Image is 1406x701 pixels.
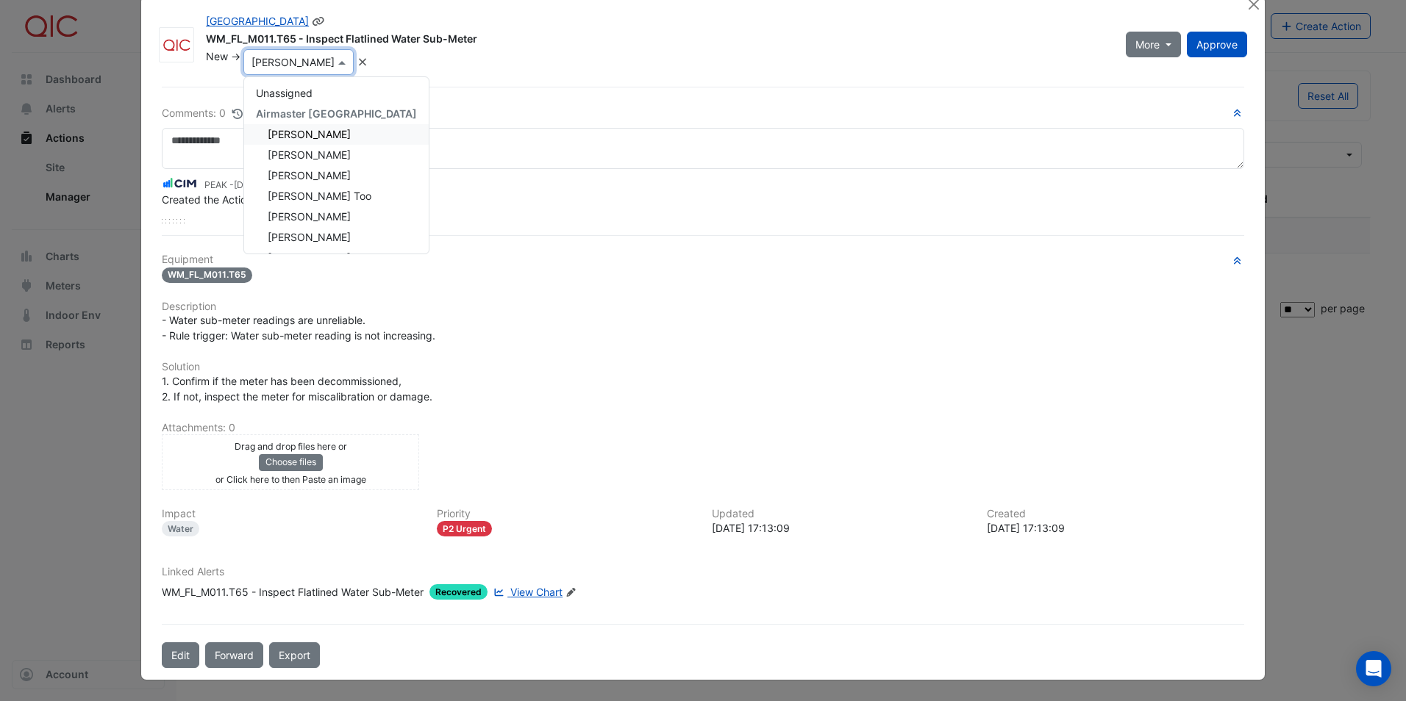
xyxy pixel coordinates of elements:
[162,521,199,536] div: Water
[712,520,969,536] div: [DATE] 17:13:09
[162,584,424,600] div: WM_FL_M011.T65 - Inspect Flatlined Water Sub-Meter
[1196,38,1238,51] span: Approve
[268,251,351,264] span: [PERSON_NAME]
[259,454,323,470] button: Choose files
[235,441,347,452] small: Drag and drop files here or
[162,254,1244,266] h6: Equipment
[312,15,325,27] span: Copy link to clipboard
[162,301,1244,313] h6: Description
[490,584,563,600] a: View Chart
[269,642,320,668] a: Export
[268,210,351,223] span: [PERSON_NAME]
[162,361,1244,373] h6: Solution
[987,520,1244,536] div: [DATE] 17:13:09
[162,105,307,122] div: Comments: 0
[162,193,252,206] span: Created the Action
[1187,32,1247,57] button: Approve
[268,128,351,140] span: [PERSON_NAME]
[206,32,1108,49] div: WM_FL_M011.T65 - Inspect Flatlined Water Sub-Meter
[256,107,417,120] span: Airmaster [GEOGRAPHIC_DATA]
[987,508,1244,520] h6: Created
[1126,32,1181,57] button: More
[232,105,307,122] button: Hide Activity
[1356,651,1391,686] div: Open Intercom Messenger
[162,267,252,283] span: WM_FL_M011.T65
[712,508,969,520] h6: Updated
[206,50,228,62] span: New
[437,521,492,536] div: P2 Urgent
[162,176,199,192] img: CIM
[234,179,263,190] span: 2025-09-19 17:13:09
[510,586,563,598] span: View Chart
[437,508,694,520] h6: Priority
[205,642,263,668] button: Forward
[268,169,351,181] span: [PERSON_NAME]
[244,77,429,254] div: Options List
[204,179,263,192] small: PEAK -
[215,474,366,485] small: or Click here to then Paste an image
[160,37,193,52] img: QIC
[231,50,240,62] span: ->
[565,587,577,598] fa-icon: Edit Linked Alerts
[206,15,309,27] a: [GEOGRAPHIC_DATA]
[162,566,1244,578] h6: Linked Alerts
[162,642,199,668] button: Edit
[256,87,313,99] span: Unassigned
[429,584,488,600] span: Recovered
[162,422,1244,434] h6: Attachments: 0
[268,190,371,202] span: [PERSON_NAME] Too
[268,231,351,243] span: [PERSON_NAME]
[162,508,419,520] h6: Impact
[162,314,435,342] span: - Water sub-meter readings are unreliable. - Rule trigger: Water sub-meter reading is not increas...
[162,375,432,403] span: 1. Confirm if the meter has been decommissioned, 2. If not, inspect the meter for miscalibration ...
[268,148,351,161] span: [PERSON_NAME]
[1135,37,1160,52] span: More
